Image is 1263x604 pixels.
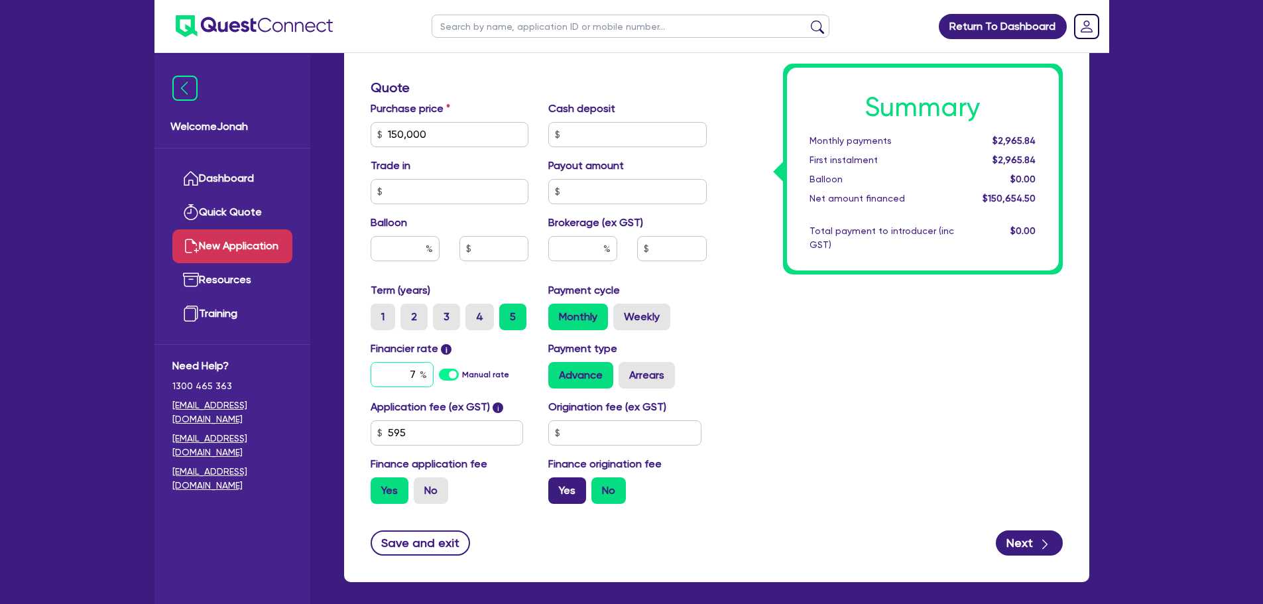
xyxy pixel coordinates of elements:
[172,398,292,426] a: [EMAIL_ADDRESS][DOMAIN_NAME]
[548,304,608,330] label: Monthly
[432,15,829,38] input: Search by name, application ID or mobile number...
[172,196,292,229] a: Quick Quote
[371,282,430,298] label: Term (years)
[800,192,964,206] div: Net amount financed
[371,215,407,231] label: Balloon
[548,101,615,117] label: Cash deposit
[183,272,199,288] img: resources
[548,362,613,389] label: Advance
[548,477,586,504] label: Yes
[183,238,199,254] img: new-application
[992,135,1036,146] span: $2,965.84
[548,282,620,298] label: Payment cycle
[172,465,292,493] a: [EMAIL_ADDRESS][DOMAIN_NAME]
[983,193,1036,204] span: $150,654.50
[462,369,509,381] label: Manual rate
[371,399,490,415] label: Application fee (ex GST)
[613,304,670,330] label: Weekly
[172,432,292,459] a: [EMAIL_ADDRESS][DOMAIN_NAME]
[371,477,408,504] label: Yes
[183,306,199,322] img: training
[548,215,643,231] label: Brokerage (ex GST)
[800,134,964,148] div: Monthly payments
[172,263,292,297] a: Resources
[400,304,428,330] label: 2
[548,456,662,472] label: Finance origination fee
[800,153,964,167] div: First instalment
[371,101,450,117] label: Purchase price
[996,530,1063,556] button: Next
[414,477,448,504] label: No
[499,304,526,330] label: 5
[172,229,292,263] a: New Application
[441,344,451,355] span: i
[371,304,395,330] label: 1
[1069,9,1104,44] a: Dropdown toggle
[172,358,292,374] span: Need Help?
[183,204,199,220] img: quick-quote
[172,379,292,393] span: 1300 465 363
[619,362,675,389] label: Arrears
[548,158,624,174] label: Payout amount
[800,224,964,252] div: Total payment to introducer (inc GST)
[939,14,1067,39] a: Return To Dashboard
[371,80,707,95] h3: Quote
[172,297,292,331] a: Training
[371,456,487,472] label: Finance application fee
[548,341,617,357] label: Payment type
[433,304,460,330] label: 3
[992,154,1036,165] span: $2,965.84
[1010,174,1036,184] span: $0.00
[170,119,294,135] span: Welcome Jonah
[172,76,198,101] img: icon-menu-close
[810,91,1036,123] h1: Summary
[371,341,452,357] label: Financier rate
[176,15,333,37] img: quest-connect-logo-blue
[465,304,494,330] label: 4
[371,158,410,174] label: Trade in
[548,399,666,415] label: Origination fee (ex GST)
[591,477,626,504] label: No
[1010,225,1036,236] span: $0.00
[371,530,471,556] button: Save and exit
[493,402,503,413] span: i
[172,162,292,196] a: Dashboard
[800,172,964,186] div: Balloon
